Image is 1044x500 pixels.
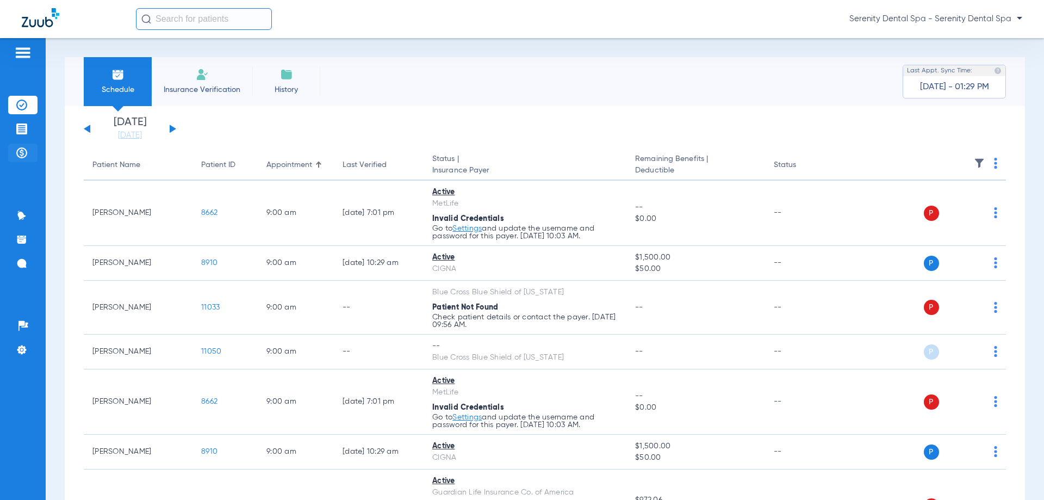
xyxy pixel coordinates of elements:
div: Active [432,187,618,198]
img: group-dot-blue.svg [994,446,997,457]
span: Patient Not Found [432,304,498,311]
div: Active [432,441,618,452]
div: CIGNA [432,452,618,464]
span: 11050 [201,348,221,355]
div: Blue Cross Blue Shield of [US_STATE] [432,287,618,298]
div: Patient ID [201,159,235,171]
span: 8662 [201,209,217,217]
span: [DATE] - 01:29 PM [920,82,989,92]
span: -- [635,348,643,355]
a: Settings [452,225,482,232]
td: -- [765,281,838,335]
td: [DATE] 10:29 AM [334,246,424,281]
span: 8910 [201,259,217,267]
span: -- [635,304,643,311]
span: Insurance Payer [432,165,618,176]
td: [PERSON_NAME] [84,335,192,369]
div: Last Verified [343,159,387,171]
td: 9:00 AM [258,246,334,281]
span: Serenity Dental Spa - Serenity Dental Spa [849,14,1022,24]
td: -- [765,246,838,281]
td: -- [765,435,838,470]
span: Last Appt. Sync Time: [907,65,972,76]
span: Invalid Credentials [432,404,504,411]
img: filter.svg [974,158,985,169]
div: Active [432,375,618,387]
td: [DATE] 10:29 AM [334,435,424,470]
p: Go to and update the username and password for this payer. [DATE] 10:03 AM. [432,225,618,240]
div: Patient Name [92,159,184,171]
td: [PERSON_NAME] [84,246,192,281]
td: -- [765,181,838,246]
span: -- [635,202,756,213]
div: Blue Cross Blue Shield of [US_STATE] [432,352,618,363]
span: $50.00 [635,263,756,275]
span: 8910 [201,448,217,455]
td: 9:00 AM [258,435,334,470]
img: group-dot-blue.svg [994,346,997,357]
img: Schedule [111,68,125,81]
img: Search Icon [141,14,151,24]
span: P [924,394,939,410]
a: Settings [452,413,482,421]
th: Status | [424,150,626,181]
span: Deductible [635,165,756,176]
td: -- [334,281,424,335]
img: group-dot-blue.svg [994,302,997,313]
div: CIGNA [432,263,618,275]
span: -- [635,391,756,402]
th: Remaining Benefits | [626,150,765,181]
div: Appointment [266,159,325,171]
span: $0.00 [635,402,756,413]
li: [DATE] [97,117,163,141]
span: $50.00 [635,452,756,464]
div: MetLife [432,387,618,398]
td: [PERSON_NAME] [84,181,192,246]
span: P [924,445,939,460]
img: group-dot-blue.svg [994,257,997,268]
div: Patient Name [92,159,140,171]
span: Insurance Verification [160,84,244,95]
div: Patient ID [201,159,249,171]
td: [DATE] 7:01 PM [334,181,424,246]
p: Check patient details or contact the payer. [DATE] 09:56 AM. [432,313,618,329]
td: 9:00 AM [258,281,334,335]
td: 9:00 AM [258,181,334,246]
div: Last Verified [343,159,415,171]
span: P [924,206,939,221]
span: 8662 [201,398,217,405]
th: Status [765,150,838,181]
img: last sync help info [994,67,1002,75]
span: $1,500.00 [635,441,756,452]
img: group-dot-blue.svg [994,207,997,218]
span: History [260,84,312,95]
p: Go to and update the username and password for this payer. [DATE] 10:03 AM. [432,413,618,429]
div: Guardian Life Insurance Co. of America [432,487,618,498]
span: Schedule [92,84,144,95]
td: [DATE] 7:01 PM [334,369,424,435]
td: [PERSON_NAME] [84,281,192,335]
span: P [924,300,939,315]
span: 11033 [201,304,220,311]
img: group-dot-blue.svg [994,158,997,169]
img: Zuub Logo [22,8,59,27]
img: group-dot-blue.svg [994,396,997,407]
div: Active [432,252,618,263]
td: [PERSON_NAME] [84,369,192,435]
iframe: Chat Widget [990,448,1044,500]
span: $0.00 [635,213,756,225]
img: hamburger-icon [14,46,32,59]
div: MetLife [432,198,618,209]
div: Appointment [266,159,312,171]
span: $1,500.00 [635,252,756,263]
span: Invalid Credentials [432,215,504,223]
td: [PERSON_NAME] [84,435,192,470]
a: [DATE] [97,130,163,141]
div: Active [432,476,618,487]
img: History [280,68,293,81]
td: 9:00 AM [258,369,334,435]
input: Search for patients [136,8,272,30]
td: -- [765,369,838,435]
span: P [924,256,939,271]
